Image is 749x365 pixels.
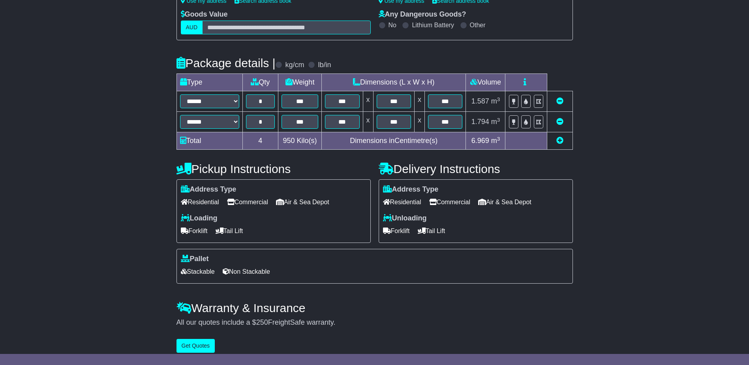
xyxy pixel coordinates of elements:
[379,162,573,175] h4: Delivery Instructions
[181,196,219,208] span: Residential
[176,339,215,353] button: Get Quotes
[176,132,242,150] td: Total
[470,21,486,29] label: Other
[176,74,242,91] td: Type
[471,118,489,126] span: 1.794
[242,132,278,150] td: 4
[363,112,373,132] td: x
[491,118,500,126] span: m
[497,136,500,142] sup: 3
[491,137,500,145] span: m
[383,196,421,208] span: Residential
[278,74,322,91] td: Weight
[276,196,329,208] span: Air & Sea Depot
[322,74,466,91] td: Dimensions (L x W x H)
[176,301,573,314] h4: Warranty & Insurance
[379,10,466,19] label: Any Dangerous Goods?
[556,97,563,105] a: Remove this item
[414,91,424,112] td: x
[412,21,454,29] label: Lithium Battery
[181,185,237,194] label: Address Type
[383,225,410,237] span: Forklift
[181,225,208,237] span: Forklift
[414,112,424,132] td: x
[318,61,331,70] label: lb/in
[278,132,322,150] td: Kilo(s)
[181,265,215,278] span: Stackable
[383,185,439,194] label: Address Type
[389,21,396,29] label: No
[383,214,427,223] label: Unloading
[363,91,373,112] td: x
[181,21,203,34] label: AUD
[497,96,500,102] sup: 3
[478,196,531,208] span: Air & Sea Depot
[471,137,489,145] span: 6.969
[176,162,371,175] h4: Pickup Instructions
[322,132,466,150] td: Dimensions in Centimetre(s)
[471,97,489,105] span: 1.587
[216,225,243,237] span: Tail Lift
[466,74,505,91] td: Volume
[227,196,268,208] span: Commercial
[181,214,218,223] label: Loading
[556,118,563,126] a: Remove this item
[181,255,209,263] label: Pallet
[497,117,500,123] sup: 3
[283,137,295,145] span: 950
[176,318,573,327] div: All our quotes include a $ FreightSafe warranty.
[418,225,445,237] span: Tail Lift
[176,56,276,70] h4: Package details |
[429,196,470,208] span: Commercial
[242,74,278,91] td: Qty
[181,10,228,19] label: Goods Value
[491,97,500,105] span: m
[256,318,268,326] span: 250
[223,265,270,278] span: Non Stackable
[285,61,304,70] label: kg/cm
[556,137,563,145] a: Add new item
